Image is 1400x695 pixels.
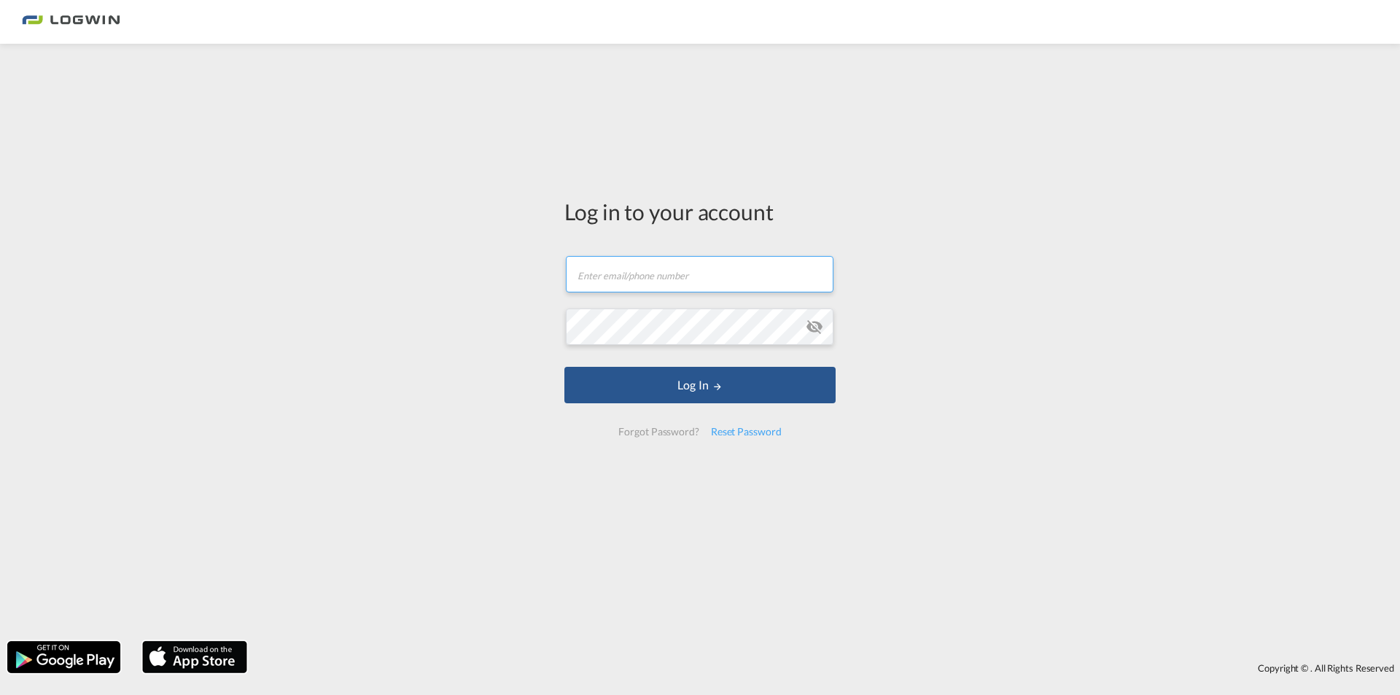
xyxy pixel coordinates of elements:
[612,419,704,445] div: Forgot Password?
[141,640,249,675] img: apple.png
[564,196,836,227] div: Log in to your account
[254,656,1400,680] div: Copyright © . All Rights Reserved
[22,6,120,39] img: bc73a0e0d8c111efacd525e4c8ad7d32.png
[566,256,833,292] input: Enter email/phone number
[705,419,787,445] div: Reset Password
[6,640,122,675] img: google.png
[806,318,823,335] md-icon: icon-eye-off
[564,367,836,403] button: LOGIN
